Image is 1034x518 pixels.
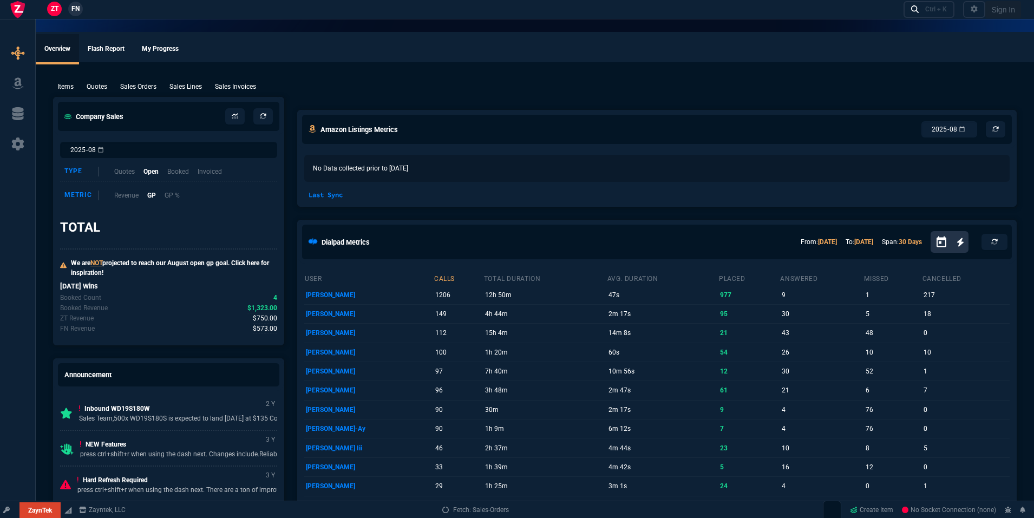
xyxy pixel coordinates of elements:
p: 15h 4m [485,325,605,340]
p: 9 [720,402,778,417]
p: 13 [866,498,920,513]
p: 3h 48m [485,383,605,398]
p: 5 [866,306,920,322]
p: Last Sync [304,190,347,200]
p: To: [846,237,873,247]
p: 6 [866,383,920,398]
p: [PERSON_NAME] [306,460,432,475]
h6: [DATE] Wins [60,282,277,291]
p: From: [801,237,837,247]
p: 30 [782,306,862,322]
p: 10 [866,345,920,360]
p: 10 [782,441,862,456]
th: calls [434,270,483,285]
p: 1h 9m [485,421,605,436]
p: 52 [866,364,920,379]
p: 16 [782,460,862,475]
p: 4 [782,421,862,436]
p: 12 [866,460,920,475]
th: total duration [483,270,607,285]
p: 33 [435,460,481,475]
h3: TOTAL [60,219,100,235]
h5: Dialpad Metrics [322,237,370,247]
span: Today's Booked revenue [247,303,277,313]
p: 43 [782,325,862,340]
p: 90 [435,402,481,417]
p: [PERSON_NAME] [306,325,432,340]
p: 8 [782,498,862,513]
p: Sales Invoices [215,82,256,91]
p: 1h 46m [485,498,605,513]
p: We are projected to reach our August open gp goal. Click here for inspiration! [71,258,277,278]
div: Type [64,167,99,176]
p: 96 [435,383,481,398]
p: 1 [924,478,1008,494]
p: 26 [782,345,862,360]
p: Today's Booked count [60,293,101,303]
p: 0 [924,325,1008,340]
h5: Announcement [64,370,112,380]
p: 0 [924,460,1008,475]
p: 1h 20m [485,345,605,360]
p: 1h 39m [485,460,605,475]
p: 2m 17s [608,306,717,322]
p: 90 [435,421,481,436]
p: 3 Y [264,433,277,446]
p: 977 [720,287,778,303]
p: Today's Booked revenue [60,303,108,313]
p: Sales Orders [120,82,156,91]
p: 0 [866,478,920,494]
p: GP [147,191,156,200]
p: 3 Y [264,469,277,482]
span: Today's zaynTek revenue [253,313,277,324]
p: [PERSON_NAME] [306,287,432,303]
a: [DATE] [854,238,873,246]
p: 1 [924,364,1008,379]
p: 60s [608,345,717,360]
a: My Progress [133,34,187,64]
p: 24 [720,478,778,494]
p: 0 [924,421,1008,436]
p: Invoiced [198,167,222,176]
p: 5 [924,441,1008,456]
p: 2m 17s [608,402,717,417]
p: Booked [167,167,189,176]
p: spec.value [243,324,278,334]
p: 12 [720,364,778,379]
div: Metric [64,191,99,200]
p: 2m 47s [608,383,717,398]
p: 12h 50m [485,287,605,303]
p: 4 [782,478,862,494]
p: 30 [782,364,862,379]
p: Sales Lines [169,82,202,91]
p: 23 [720,441,778,456]
p: 1 [866,287,920,303]
p: 30m [485,402,605,417]
p: [PERSON_NAME] [306,478,432,494]
p: Revenue [114,191,139,200]
p: 4m 44s [608,441,717,456]
p: 7 [924,383,1008,398]
th: missed [863,270,921,285]
p: [PERSON_NAME] [306,345,432,360]
p: Inbound WD19S180W [79,404,297,414]
p: 4h 44m [485,306,605,322]
p: 21 [720,325,778,340]
p: Sales Team,500x WD19S180S is expected to land [DATE] at $135 Cost be... [79,414,297,423]
p: press ctrl+shift+r when using the dash next. Changes include.Reliable ... [80,449,289,459]
p: spec.value [238,303,278,313]
span: Today's Fornida revenue [253,324,277,334]
p: [PERSON_NAME] Iii [306,441,432,456]
th: answered [780,270,863,285]
p: 112 [435,325,481,340]
span: No Socket Connection (none) [902,506,996,514]
p: 1h 25m [485,478,605,494]
p: press ctrl+shift+r when using the dash next. There are a ton of improv... [77,485,284,495]
p: spec.value [243,313,278,324]
a: Create Item [846,502,898,518]
p: 100 [435,345,481,360]
p: 149 [435,306,481,322]
p: 1206 [435,287,481,303]
p: 4 [782,402,862,417]
a: Flash Report [79,34,133,64]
